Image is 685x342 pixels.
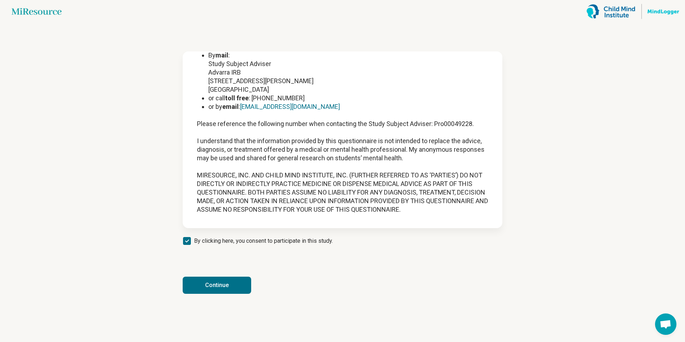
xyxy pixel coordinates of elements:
[208,102,488,111] li: or by :
[655,313,676,335] div: Open chat
[225,94,249,102] strong: toll free
[240,103,340,110] a: [EMAIL_ADDRESS][DOMAIN_NAME]
[197,120,488,128] p: Please reference the following number when contacting the Study Subject Adviser: Pro00049228.
[183,277,251,294] button: Continue
[194,237,333,245] span: By clicking here, you consent to participate in this study.
[222,103,239,110] strong: email
[215,51,228,59] strong: mail
[197,137,488,162] p: I understand that the information provided by this questionnaire is not intended to replace the a...
[208,51,488,94] li: By : Study Subject Adviser Advarra IRB [STREET_ADDRESS][PERSON_NAME] [GEOGRAPHIC_DATA]
[208,94,488,102] li: or call : [PHONE_NUMBER]
[197,171,488,214] p: MIRESOURCE, INC. AND CHILD MIND INSTITUTE, INC. (FURTHER REFERRED TO AS ‘PARTIES’) DO NOT DIRECTL...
